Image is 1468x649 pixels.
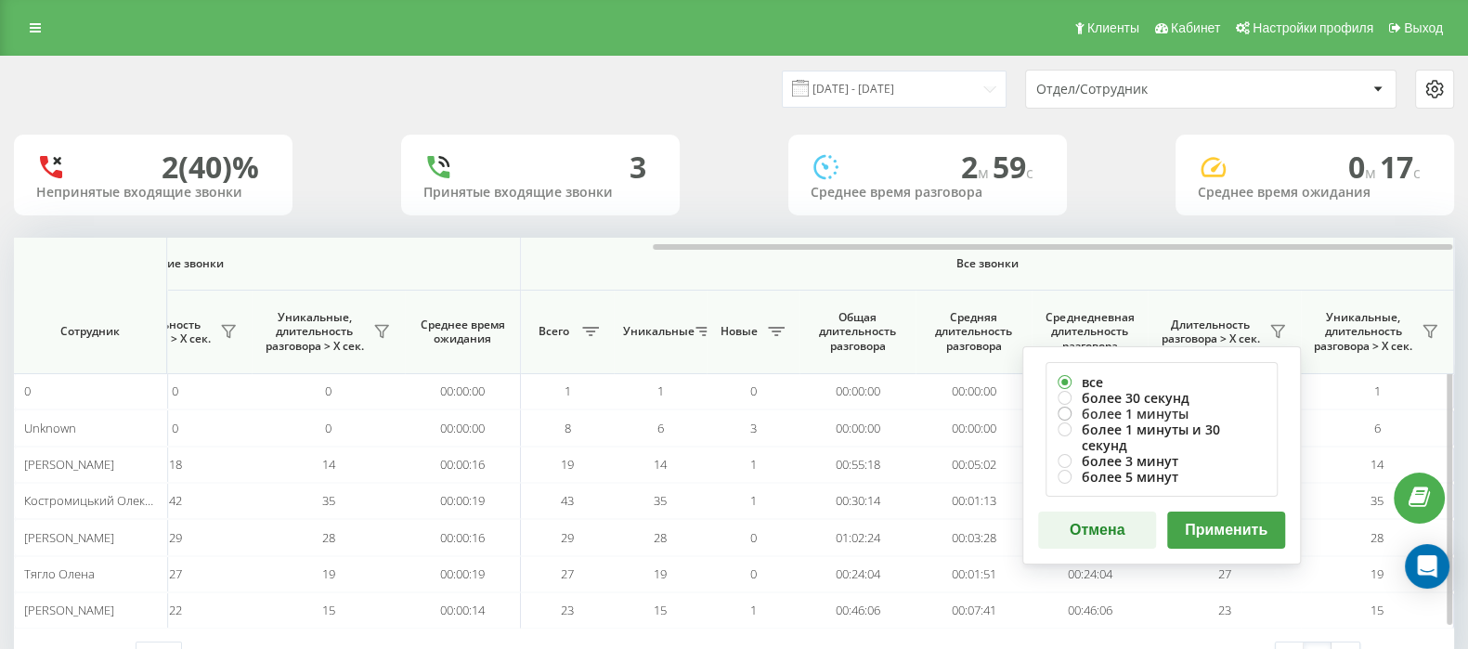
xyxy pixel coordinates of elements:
[1371,602,1384,618] span: 15
[322,565,335,582] span: 19
[1253,20,1373,35] span: Настройки профиля
[561,565,574,582] span: 27
[1371,492,1384,509] span: 35
[916,556,1032,592] td: 00:01:51
[1171,20,1220,35] span: Кабинет
[916,373,1032,409] td: 00:00:00
[1058,406,1266,422] label: более 1 минуты
[1371,565,1384,582] span: 19
[169,565,182,582] span: 27
[750,492,757,509] span: 1
[1087,20,1139,35] span: Клиенты
[24,420,76,436] span: Unknown
[1046,310,1134,354] span: Среднедневная длительность разговора
[1032,556,1148,592] td: 00:24:04
[325,383,331,399] span: 0
[162,149,259,185] div: 2 (40)%
[576,256,1398,271] span: Все звонки
[929,310,1018,354] span: Средняя длительность разговора
[1310,310,1416,354] span: Уникальные, длительность разговора > Х сек.
[750,565,757,582] span: 0
[1058,374,1266,390] label: все
[654,456,667,473] span: 14
[24,492,178,509] span: Костромицький Олександр
[1374,383,1381,399] span: 1
[565,420,571,436] span: 8
[30,324,150,339] span: Сотрудник
[169,492,182,509] span: 42
[657,420,664,436] span: 6
[530,324,577,339] span: Всего
[565,383,571,399] span: 1
[1218,565,1231,582] span: 27
[811,185,1045,201] div: Среднее время разговора
[405,519,521,555] td: 00:00:16
[405,373,521,409] td: 00:00:00
[169,529,182,546] span: 29
[1032,592,1148,629] td: 00:46:06
[24,383,31,399] span: 0
[1348,147,1380,187] span: 0
[261,310,368,354] span: Уникальные, длительность разговора > Х сек.
[24,602,114,618] span: [PERSON_NAME]
[172,420,178,436] span: 0
[423,185,657,201] div: Принятые входящие звонки
[561,492,574,509] span: 43
[654,565,667,582] span: 19
[405,556,521,592] td: 00:00:19
[993,147,1033,187] span: 59
[750,529,757,546] span: 0
[1058,469,1266,485] label: более 5 минут
[750,456,757,473] span: 1
[916,592,1032,629] td: 00:07:41
[1026,162,1033,183] span: c
[169,456,182,473] span: 18
[799,483,916,519] td: 00:30:14
[1058,390,1266,406] label: более 30 секунд
[405,409,521,446] td: 00:00:00
[750,420,757,436] span: 3
[630,149,646,185] div: 3
[750,602,757,618] span: 1
[1058,453,1266,469] label: более 3 минут
[24,456,114,473] span: [PERSON_NAME]
[716,324,762,339] span: Новые
[405,447,521,483] td: 00:00:16
[799,409,916,446] td: 00:00:00
[1036,82,1258,97] div: Отдел/Сотрудник
[1038,512,1156,549] button: Отмена
[657,383,664,399] span: 1
[1167,512,1285,549] button: Применить
[1374,420,1381,436] span: 6
[623,324,690,339] span: Уникальные
[322,492,335,509] span: 35
[799,592,916,629] td: 00:46:06
[1380,147,1421,187] span: 17
[325,420,331,436] span: 0
[654,529,667,546] span: 28
[561,456,574,473] span: 19
[813,310,902,354] span: Общая длительность разговора
[978,162,993,183] span: м
[799,373,916,409] td: 00:00:00
[419,318,506,346] span: Среднее время ожидания
[561,529,574,546] span: 29
[1365,162,1380,183] span: м
[799,556,916,592] td: 00:24:04
[322,602,335,618] span: 15
[799,519,916,555] td: 01:02:24
[36,185,270,201] div: Непринятые входящие звонки
[1413,162,1421,183] span: c
[916,447,1032,483] td: 00:05:02
[1371,529,1384,546] span: 28
[1218,602,1231,618] span: 23
[405,483,521,519] td: 00:00:19
[654,602,667,618] span: 15
[1371,456,1384,473] span: 14
[172,383,178,399] span: 0
[654,492,667,509] span: 35
[1058,422,1266,453] label: более 1 минуты и 30 секунд
[561,602,574,618] span: 23
[322,529,335,546] span: 28
[1405,544,1449,589] div: Open Intercom Messenger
